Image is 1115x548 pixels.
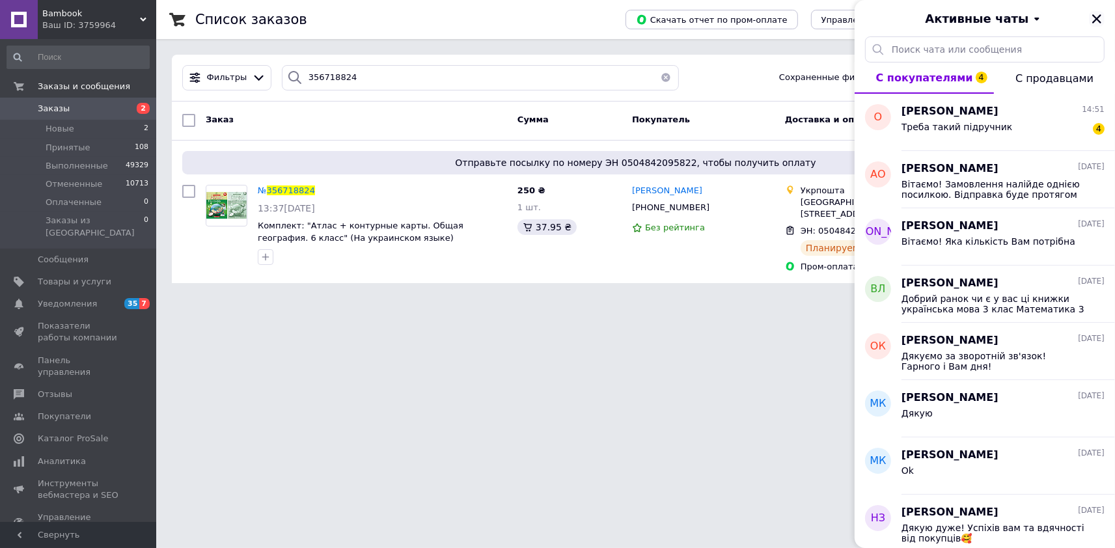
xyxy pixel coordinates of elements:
span: Покупатели [38,411,91,422]
span: [DATE] [1078,448,1105,459]
span: [PERSON_NAME] [902,161,998,176]
span: Управление статусами [821,15,924,25]
span: [PERSON_NAME] [902,333,998,348]
button: ОК[PERSON_NAME][DATE]Дякуємо за зворотній зв'язок! Гарного і Вам дня! [855,323,1115,380]
span: Дякую [902,408,933,418]
span: Сообщения [38,254,89,266]
span: [DATE] [1078,161,1105,172]
button: Скачать отчет по пром-оплате [626,10,798,29]
button: [PERSON_NAME][PERSON_NAME][DATE]Вітаємо! Яка кількість Вам потрібна [855,208,1115,266]
span: [DATE] [1078,276,1105,287]
span: 4 [1093,123,1105,135]
span: 14:51 [1082,104,1105,115]
span: ОК [870,339,886,354]
span: [PERSON_NAME] [902,390,998,405]
span: Каталог ProSale [38,433,108,445]
button: С продавцами [994,62,1115,94]
div: Пром-оплата [801,261,958,273]
a: №356718824 [258,185,315,195]
span: Оплаченные [46,197,102,208]
h1: Список заказов [195,12,307,27]
span: ЭН: 0504842095822 [801,226,888,236]
span: Сохраненные фильтры: [779,72,885,84]
span: Отзывы [38,389,72,400]
button: МК[PERSON_NAME][DATE]Дякую [855,380,1115,437]
span: Принятые [46,142,90,154]
span: 10713 [126,178,148,190]
span: Инструменты вебмастера и SEO [38,478,120,501]
button: О[PERSON_NAME]14:51Треба такий підручник4 [855,94,1115,151]
span: Заказы из [GEOGRAPHIC_DATA] [46,215,144,238]
span: Управление сайтом [38,512,120,535]
span: АО [870,167,886,182]
span: Треба такий підручник [902,122,1012,132]
span: Отмененные [46,178,102,190]
span: [DATE] [1078,333,1105,344]
span: [PHONE_NUMBER] [632,202,709,212]
span: 0 [144,197,148,208]
span: 356718824 [267,185,315,195]
span: 49329 [126,160,148,172]
span: Активные чаты [926,10,1029,27]
span: Дякуємо за зворотній зв'язок! Гарного і Вам дня! [902,351,1086,372]
span: Сумма [517,115,549,124]
img: Фото товару [206,192,247,219]
span: [PERSON_NAME] [902,448,998,463]
div: 37.95 ₴ [517,219,577,235]
span: С продавцами [1015,72,1094,85]
span: 2 [137,103,150,114]
span: 0 [144,215,148,238]
span: Добрий ранок чи є у вас ці книжки українська мова 3 клас Математика 3 клас 2 частини Ядс 3 клас 2... [902,294,1086,314]
span: Заказы [38,103,70,115]
input: Поиск по номеру заказа, ФИО покупателя, номеру телефона, Email, номеру накладной [282,65,679,90]
span: 7 [139,298,150,309]
input: Поиск [7,46,150,69]
span: № [258,185,267,195]
span: Вітаємо! Замовлення налійде однією посилкою. Відправка буде протягом 1-3 робочих днів, дякуємо за... [902,179,1086,200]
span: О [874,110,883,125]
span: [PERSON_NAME] [902,104,998,119]
div: Планируемый [801,240,878,256]
span: Доставка и оплата [785,115,877,124]
span: 108 [135,142,148,154]
span: [DATE] [1078,219,1105,230]
span: 13:37[DATE] [258,203,315,213]
span: [PERSON_NAME] [902,505,998,520]
button: Управление статусами [811,10,934,29]
a: Комплект: "Атлас + контурные карты. Общая география. 6 класс" (На украинском языке) [258,221,463,243]
span: Ok [902,465,914,476]
span: Скачать отчет по пром-оплате [636,14,788,25]
span: 2 [144,123,148,135]
button: С покупателями4 [855,62,994,94]
span: [DATE] [1078,505,1105,516]
span: Панель управления [38,355,120,378]
span: 4 [976,72,987,83]
span: Выполненные [46,160,108,172]
span: Дякую дуже! Успіхів вам та вдячності від покупців🥰 [902,523,1086,543]
button: ВЛ[PERSON_NAME][DATE]Добрий ранок чи є у вас ці книжки українська мова 3 клас Математика 3 клас 2... [855,266,1115,323]
button: Очистить [653,65,679,90]
span: 250 ₴ [517,185,545,195]
a: [PERSON_NAME] [632,185,702,197]
span: [PERSON_NAME] [632,185,702,195]
span: МК [870,454,886,469]
span: Покупатель [632,115,690,124]
button: АО[PERSON_NAME][DATE]Вітаємо! Замовлення налійде однією посилкою. Відправка буде протягом 1-3 роб... [855,151,1115,208]
span: Показатели работы компании [38,320,120,344]
span: Товары и услуги [38,276,111,288]
span: Заказ [206,115,234,124]
div: Укрпошта [801,185,958,197]
span: ВЛ [870,282,885,297]
span: Новые [46,123,74,135]
button: Активные чаты [891,10,1079,27]
span: 35 [124,298,139,309]
span: МК [870,396,886,411]
span: 1 шт. [517,202,541,212]
span: Без рейтинга [645,223,705,232]
div: Ваш ID: 3759964 [42,20,156,31]
button: МК[PERSON_NAME][DATE]Ok [855,437,1115,495]
span: [PERSON_NAME] [835,225,922,240]
div: [GEOGRAPHIC_DATA], 65080, вул. [STREET_ADDRESS] [801,197,958,220]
